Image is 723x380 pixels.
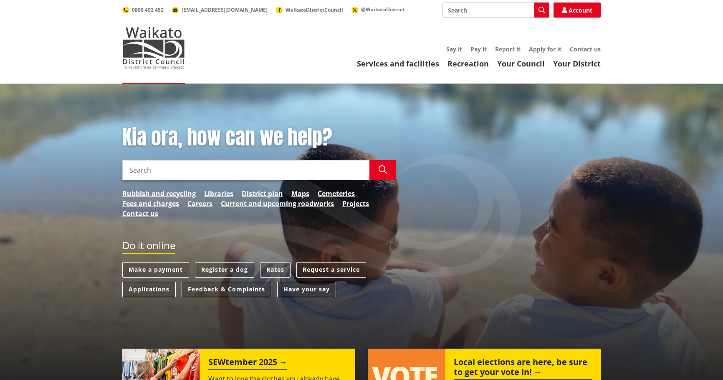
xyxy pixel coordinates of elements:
a: @WaikatoDistrict [351,6,404,13]
a: Current and upcoming roadworks [221,199,334,209]
h2: SEWtember 2025 [208,357,287,370]
img: Waikato District Council - Te Kaunihera aa Takiwaa o Waikato [122,27,185,69]
a: Applications [122,282,176,297]
a: Pay it [470,45,487,53]
h2: Do it online [122,240,175,254]
a: Recreation [447,59,489,69]
a: Libraries [204,189,233,199]
span: @WaikatoDistrict [361,6,404,13]
span: 0800 492 452 [132,6,164,13]
a: [EMAIL_ADDRESS][DOMAIN_NAME] [172,6,268,13]
input: Search input [122,160,369,180]
a: Maps [291,189,309,199]
a: Careers [187,199,212,209]
a: WaikatoDistrictCouncil [276,6,343,13]
a: Have your say [277,282,336,297]
a: Feedback & Complaints [182,282,271,297]
a: 0800 492 452 [122,6,164,13]
a: Your Council [497,59,545,69]
a: Services and facilities [357,59,439,69]
a: Request a service [296,262,366,278]
a: Rates [260,262,291,278]
a: Rubbish and recycling [122,189,196,199]
span: [EMAIL_ADDRESS][DOMAIN_NAME] [182,6,268,13]
a: Say it [446,45,462,53]
a: Your District [553,59,601,69]
h1: Kia ora, how can we help? [122,125,396,150]
a: Cemeteries [318,189,355,199]
a: Contact us [570,45,601,53]
a: Register a dog [195,262,254,278]
a: Apply for it [529,45,561,53]
a: Make a payment [122,262,189,278]
a: District plan [242,189,283,199]
a: Contact us [122,209,158,219]
span: WaikatoDistrictCouncil [286,6,343,13]
input: Search input [442,3,549,18]
a: Account [554,3,601,18]
a: Projects [342,199,369,209]
a: Report it [495,45,521,53]
a: Fees and charges [122,199,179,209]
h2: Local elections are here, be sure to get your vote in! [454,357,592,380]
